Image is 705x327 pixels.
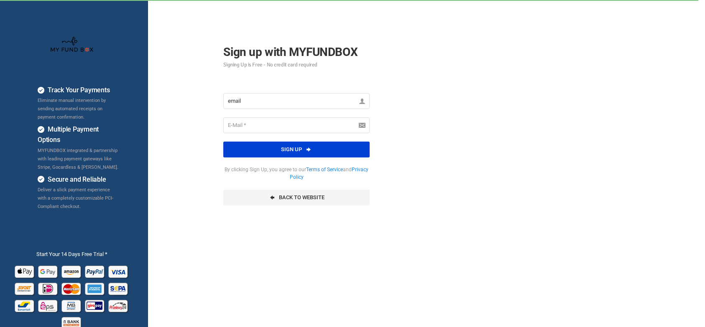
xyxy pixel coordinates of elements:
[37,297,59,314] img: EPS Pay
[107,297,130,314] img: p24 Pay
[84,297,106,314] img: giropay
[107,280,130,297] img: sepa Pay
[223,117,370,133] input: E-Mail *
[223,43,370,68] h2: Sign up with MYFUNDBOX
[14,263,36,280] img: Apple Pay
[107,263,130,280] img: Visa
[223,93,370,109] input: Name *
[38,124,119,145] h4: Multiple Payment Options
[223,62,370,68] small: Signing Up is Free - No credit card required
[223,166,370,181] span: By clicking Sign Up, you agree to our and
[38,148,118,170] span: MYFUNDBOX integrated & partnership with leading payment gateways like Stripe, Gocardless & [PERSO...
[37,263,59,280] img: Google Pay
[61,263,83,280] img: Amazon
[38,187,113,209] span: Deliver a slick payment experience with a completely customizable PCI-Compliant checkout.
[61,280,83,297] img: Mastercard Pay
[38,175,119,185] h4: Secure and Reliable
[61,297,83,314] img: mb Pay
[14,280,36,297] img: Sofort Pay
[50,36,93,54] img: whiteMFB.png
[14,297,36,314] img: Bancontact Pay
[37,280,59,297] img: Ideal Pay
[84,263,106,280] img: Paypal
[223,190,370,205] a: Back To Website
[84,280,106,297] img: american_express Pay
[38,98,106,120] span: Eliminate manual intervention by sending automated receipts on payment confirmation.
[223,142,370,157] button: Sign up
[306,167,343,172] a: Terms of Service
[38,85,119,96] h4: Track Your Payments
